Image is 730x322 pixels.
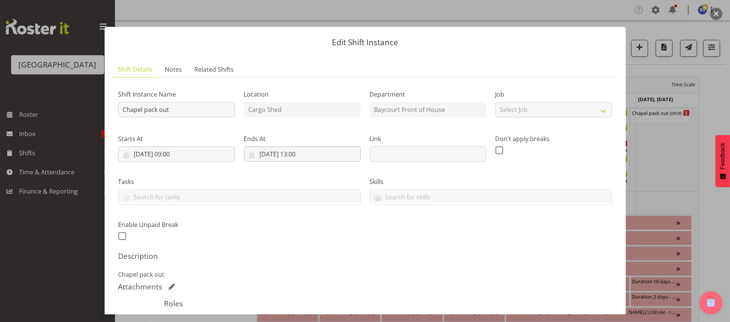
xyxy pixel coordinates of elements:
[495,90,612,99] label: Job
[119,191,360,203] input: Search for tasks
[118,282,162,291] h5: Attachments
[118,65,153,74] span: Shift Details
[118,134,235,143] label: Starts At
[715,135,730,187] button: Feedback - Show survey
[118,220,235,229] label: Enable Unpaid Break
[244,134,361,143] label: Ends At
[370,177,612,186] label: Skills
[370,191,612,203] input: Search for skills
[164,299,566,308] h5: Roles
[370,90,486,99] label: Department
[118,177,361,186] label: Tasks
[118,270,612,279] p: Chapel pack out
[118,90,235,99] label: Shift Instance Name
[370,134,486,143] label: Link
[244,90,361,99] label: Location
[112,38,618,46] p: Edit Shift Instance
[118,251,612,261] h5: Description
[118,102,235,117] input: Shift Instance Name
[118,146,235,162] input: Click to select...
[495,134,612,143] label: Don't apply breaks
[707,299,715,307] img: help-xxl-2.png
[719,143,726,169] span: Feedback
[244,146,361,162] input: Click to select...
[195,65,234,74] span: Related Shifts
[165,65,182,74] span: Notes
